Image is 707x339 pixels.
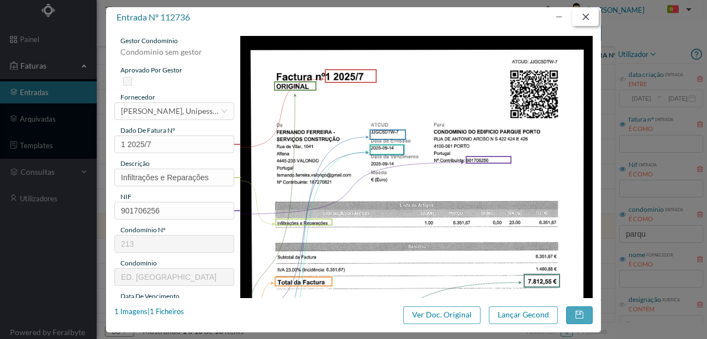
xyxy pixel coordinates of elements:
span: condomínio [120,259,157,267]
span: descrição [120,159,150,168]
button: Ver Doc. Original [403,306,481,324]
span: fornecedor [120,93,155,101]
div: Condominio sem gestor [114,46,234,65]
span: gestor condomínio [120,36,178,45]
span: dado de fatura nº [120,126,175,134]
span: NIF [120,192,131,201]
i: icon: down [221,108,228,114]
div: João Pedro Marinho, Unipessoal, Lda [121,103,220,119]
span: aprovado por gestor [120,66,182,74]
button: PT [658,1,696,19]
div: 1 Imagens | 1 Ficheiros [114,306,184,317]
span: condomínio nº [120,226,166,234]
span: data de vencimento [120,292,180,300]
button: Lançar Gecond [489,306,558,324]
span: entrada nº 112736 [117,12,190,22]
